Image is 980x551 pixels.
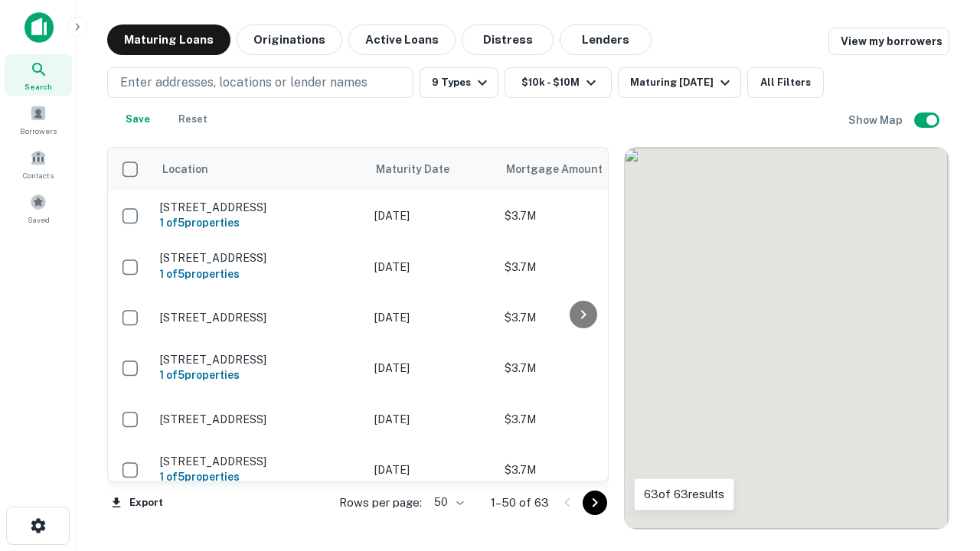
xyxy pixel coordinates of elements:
[644,485,724,504] p: 63 of 63 results
[237,24,342,55] button: Originations
[630,73,734,92] div: Maturing [DATE]
[374,309,489,326] p: [DATE]
[23,169,54,181] span: Contacts
[28,214,50,226] span: Saved
[374,259,489,275] p: [DATE]
[5,187,72,229] a: Saved
[505,259,658,275] p: $3.7M
[5,54,72,96] a: Search
[5,143,72,184] a: Contacts
[24,80,52,93] span: Search
[160,214,359,231] h6: 1 of 5 properties
[497,148,665,191] th: Mortgage Amount
[583,491,607,515] button: Go to next page
[618,67,741,98] button: Maturing [DATE]
[505,461,658,478] p: $3.7M
[168,104,217,135] button: Reset
[747,67,824,98] button: All Filters
[420,67,498,98] button: 9 Types
[374,360,489,377] p: [DATE]
[376,160,469,178] span: Maturity Date
[160,251,359,265] p: [STREET_ADDRESS]
[339,494,422,512] p: Rows per page:
[160,201,359,214] p: [STREET_ADDRESS]
[107,491,167,514] button: Export
[903,429,980,502] iframe: Chat Widget
[848,112,905,129] h6: Show Map
[506,160,622,178] span: Mortgage Amount
[24,12,54,43] img: capitalize-icon.png
[428,491,466,514] div: 50
[160,353,359,367] p: [STREET_ADDRESS]
[160,455,359,468] p: [STREET_ADDRESS]
[152,148,367,191] th: Location
[374,461,489,478] p: [DATE]
[491,494,549,512] p: 1–50 of 63
[374,411,489,428] p: [DATE]
[160,367,359,383] h6: 1 of 5 properties
[374,207,489,224] p: [DATE]
[107,24,230,55] button: Maturing Loans
[120,73,367,92] p: Enter addresses, locations or lender names
[505,207,658,224] p: $3.7M
[462,24,554,55] button: Distress
[505,411,658,428] p: $3.7M
[160,412,359,426] p: [STREET_ADDRESS]
[113,104,162,135] button: Save your search to get updates of matches that match your search criteria.
[160,468,359,485] h6: 1 of 5 properties
[20,125,57,137] span: Borrowers
[505,309,658,326] p: $3.7M
[160,311,359,324] p: [STREET_ADDRESS]
[505,360,658,377] p: $3.7M
[560,24,652,55] button: Lenders
[828,28,949,55] a: View my borrowers
[625,148,949,529] div: 0 0
[348,24,456,55] button: Active Loans
[107,67,413,98] button: Enter addresses, locations or lender names
[367,148,497,191] th: Maturity Date
[160,266,359,282] h6: 1 of 5 properties
[5,99,72,140] a: Borrowers
[162,160,208,178] span: Location
[505,67,612,98] button: $10k - $10M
